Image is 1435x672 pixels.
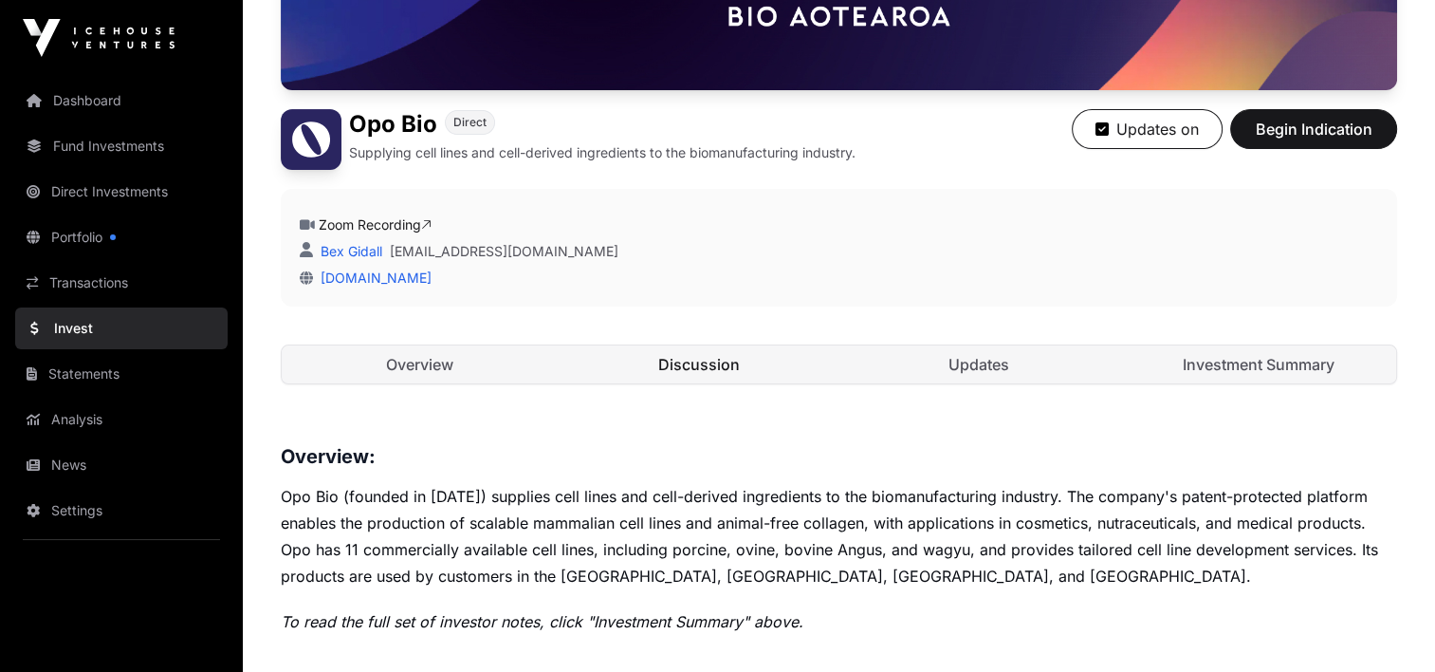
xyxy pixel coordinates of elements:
img: Opo Bio [281,109,341,170]
a: Transactions [15,262,228,304]
a: Dashboard [15,80,228,121]
button: Updates on [1072,109,1223,149]
p: Opo Bio (founded in [DATE]) supplies cell lines and cell-derived ingredients to the biomanufactur... [281,483,1397,589]
a: Settings [15,490,228,532]
a: Begin Indication [1230,128,1397,147]
a: Bex Gidall [317,243,382,259]
a: Fund Investments [15,125,228,167]
a: Overview [282,345,558,383]
a: Direct Investments [15,171,228,213]
iframe: Chat Widget [1340,581,1435,672]
nav: Tabs [282,345,1396,383]
span: Direct [453,115,487,130]
a: Discussion [561,345,837,383]
img: Icehouse Ventures Logo [23,19,175,57]
a: Analysis [15,399,228,440]
p: Supplying cell lines and cell-derived ingredients to the biomanufacturing industry. [349,143,855,162]
a: Statements [15,353,228,395]
a: News [15,444,228,486]
a: Zoom Recording [319,216,432,233]
button: Begin Indication [1230,109,1397,149]
a: Updates [841,345,1117,383]
a: Investment Summary [1120,345,1396,383]
span: Begin Indication [1254,118,1373,140]
a: Invest [15,308,228,349]
a: Portfolio [15,216,228,258]
a: [DOMAIN_NAME] [313,270,432,286]
em: To read the full set of investor notes, click "Investment Summary" above. [281,612,803,631]
h1: Opo Bio [349,109,437,140]
h3: Overview: [281,441,1397,472]
a: [EMAIL_ADDRESS][DOMAIN_NAME] [390,242,618,261]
